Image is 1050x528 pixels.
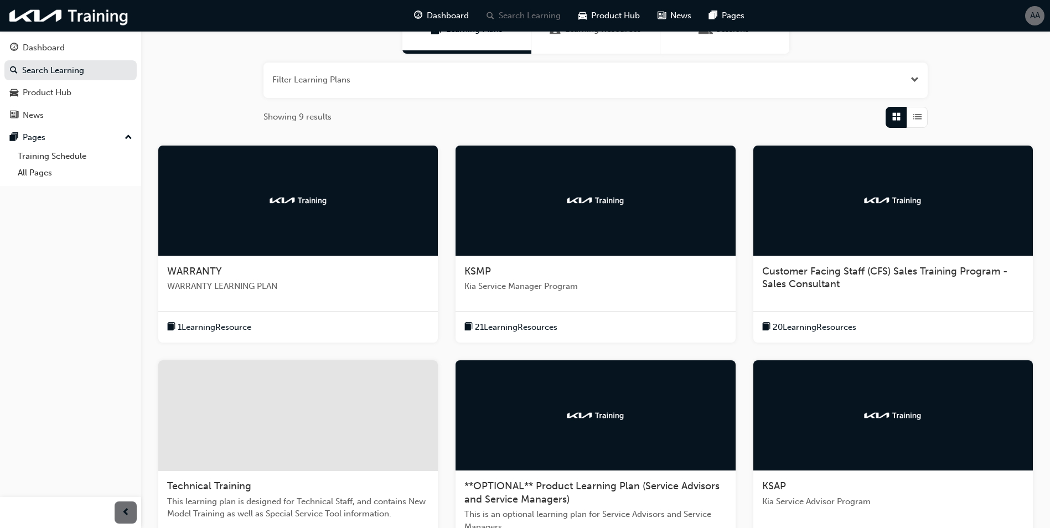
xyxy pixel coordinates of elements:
[10,111,18,121] span: news-icon
[167,265,222,277] span: WARRANTY
[10,66,18,76] span: search-icon
[178,321,251,334] span: 1 Learning Resource
[762,320,770,334] span: book-icon
[565,195,626,206] img: kia-training
[464,480,720,505] span: **OPTIONAL** Product Learning Plan (Service Advisors and Service Managers)
[913,111,922,123] span: List
[762,320,856,334] button: book-icon20LearningResources
[591,9,640,22] span: Product Hub
[167,280,429,293] span: WARRANTY LEARNING PLAN
[911,74,919,86] button: Open the filter
[4,127,137,148] button: Pages
[268,195,329,206] img: kia-training
[23,131,45,144] div: Pages
[762,495,1024,508] span: Kia Service Advisor Program
[427,9,469,22] span: Dashboard
[4,38,137,58] a: Dashboard
[414,9,422,23] span: guage-icon
[10,88,18,98] span: car-icon
[4,35,137,127] button: DashboardSearch LearningProduct HubNews
[263,111,332,123] span: Showing 9 results
[1030,9,1040,22] span: AA
[23,109,44,122] div: News
[464,320,473,334] span: book-icon
[4,82,137,103] a: Product Hub
[762,480,786,492] span: KSAP
[701,23,712,36] span: Sessions
[487,9,494,23] span: search-icon
[478,4,570,27] a: search-iconSearch Learning
[23,86,71,99] div: Product Hub
[4,105,137,126] a: News
[4,60,137,81] a: Search Learning
[456,146,735,343] a: kia-trainingKSMPKia Service Manager Programbook-icon21LearningResources
[862,410,923,421] img: kia-training
[10,133,18,143] span: pages-icon
[10,43,18,53] span: guage-icon
[892,111,901,123] span: Grid
[700,4,753,27] a: pages-iconPages
[753,146,1033,343] a: kia-trainingCustomer Facing Staff (CFS) Sales Training Program - Sales Consultantbook-icon20Learn...
[578,9,587,23] span: car-icon
[6,4,133,27] img: kia-training
[670,9,691,22] span: News
[167,495,429,520] span: This learning plan is designed for Technical Staff, and contains New Model Training as well as Sp...
[13,148,137,165] a: Training Schedule
[125,131,132,145] span: up-icon
[167,320,175,334] span: book-icon
[122,506,130,520] span: prev-icon
[23,42,65,54] div: Dashboard
[475,321,557,334] span: 21 Learning Resources
[550,23,561,36] span: Learning Resources
[773,321,856,334] span: 20 Learning Resources
[658,9,666,23] span: news-icon
[570,4,649,27] a: car-iconProduct Hub
[167,480,251,492] span: Technical Training
[762,265,1008,291] span: Customer Facing Staff (CFS) Sales Training Program - Sales Consultant
[464,280,726,293] span: Kia Service Manager Program
[722,9,744,22] span: Pages
[431,23,442,36] span: Learning Plans
[405,4,478,27] a: guage-iconDashboard
[1025,6,1044,25] button: AA
[464,265,491,277] span: KSMP
[158,146,438,343] a: kia-trainingWARRANTYWARRANTY LEARNING PLANbook-icon1LearningResource
[499,9,561,22] span: Search Learning
[862,195,923,206] img: kia-training
[565,410,626,421] img: kia-training
[13,164,137,182] a: All Pages
[649,4,700,27] a: news-iconNews
[167,320,251,334] button: book-icon1LearningResource
[709,9,717,23] span: pages-icon
[464,320,557,334] button: book-icon21LearningResources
